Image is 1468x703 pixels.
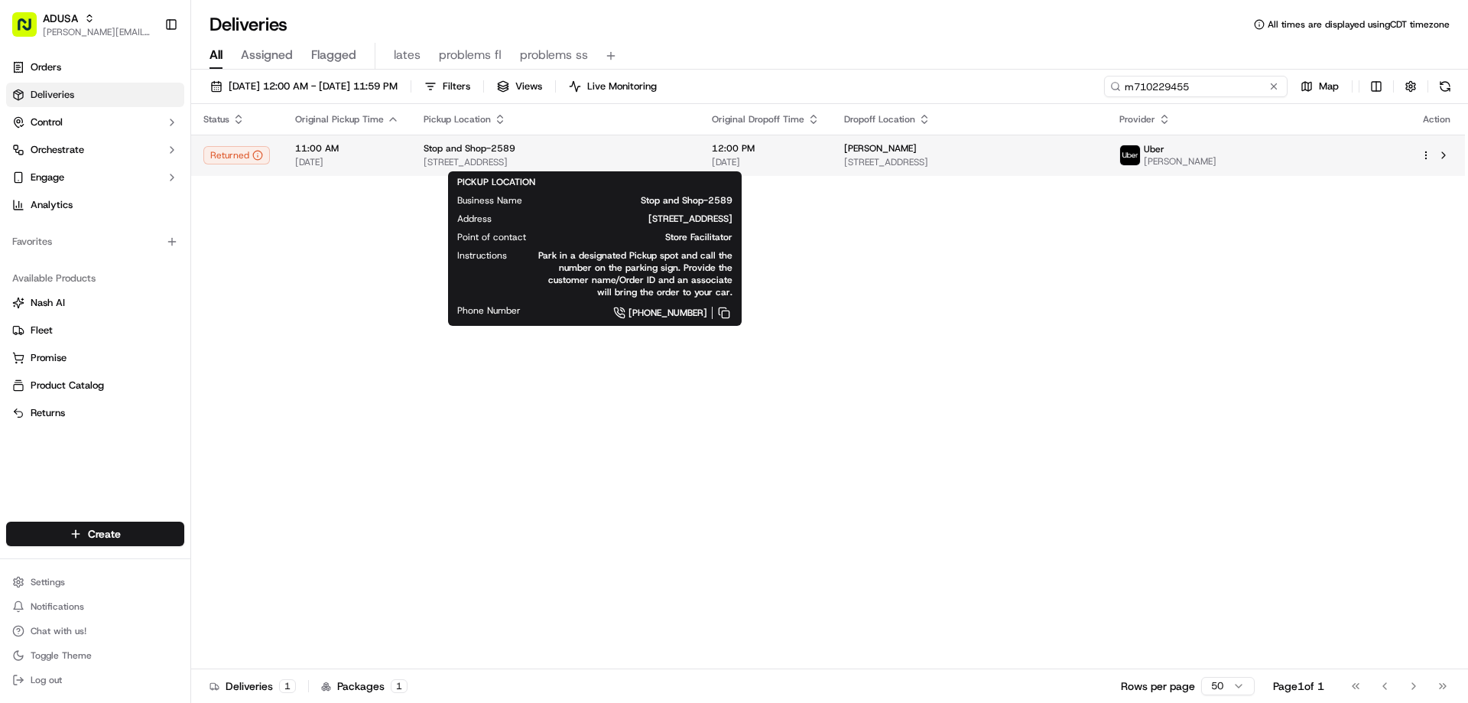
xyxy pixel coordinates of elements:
span: API Documentation [145,222,245,237]
p: Rows per page [1121,679,1195,694]
span: Settings [31,576,65,588]
button: Live Monitoring [562,76,664,97]
span: Store Facilitator [550,231,732,243]
span: Deliveries [31,88,74,102]
span: All times are displayed using CDT timezone [1268,18,1450,31]
button: Log out [6,669,184,691]
span: Point of contact [457,231,526,243]
span: Fleet [31,324,53,337]
button: Nash AI [6,291,184,315]
div: We're available if you need us! [52,161,193,174]
div: 1 [391,679,408,693]
button: Promise [6,346,184,370]
a: Promise [12,351,178,365]
span: problems fl [439,46,502,64]
span: [PHONE_NUMBER] [628,307,707,319]
span: Filters [443,80,470,93]
span: 11:00 AM [295,142,399,155]
div: Available Products [6,266,184,291]
span: Address [457,213,492,225]
button: Filters [417,76,477,97]
button: Engage [6,165,184,190]
a: Orders [6,55,184,80]
input: Type to search [1104,76,1288,97]
span: Toggle Theme [31,649,92,662]
span: Flagged [311,46,356,64]
a: Product Catalog [12,379,178,392]
span: Pickup Location [424,113,491,125]
span: Analytics [31,198,73,212]
span: lates [394,46,421,64]
span: Provider [1119,113,1155,125]
button: Refresh [1434,76,1456,97]
a: Deliveries [6,83,184,107]
span: Pylon [152,259,185,271]
span: Phone Number [457,304,521,317]
button: Start new chat [260,151,278,169]
span: Original Pickup Time [295,113,384,125]
span: Chat with us! [31,625,86,637]
span: Engage [31,171,64,184]
span: Live Monitoring [587,80,657,93]
a: Returns [12,406,178,420]
img: Nash [15,15,46,46]
button: Views [490,76,549,97]
span: Notifications [31,600,84,613]
span: All [209,46,222,64]
span: Returns [31,406,65,420]
div: Deliveries [209,679,296,694]
span: Orders [31,60,61,74]
span: [PERSON_NAME] [844,142,917,155]
span: Stop and Shop-2589 [547,194,732,207]
span: Map [1319,80,1339,93]
h1: Deliveries [209,12,287,37]
span: Create [88,526,121,542]
button: Toggle Theme [6,645,184,666]
div: Returned [203,146,270,164]
span: Stop and Shop-2589 [424,142,515,155]
span: [PERSON_NAME] [1144,155,1216,168]
button: Notifications [6,596,184,617]
a: Powered byPylon [108,259,185,271]
a: 💻API Documentation [123,216,252,243]
button: Orchestrate [6,138,184,162]
span: PICKUP LOCATION [457,176,535,188]
span: Assigned [241,46,293,64]
span: [DATE] 12:00 AM - [DATE] 11:59 PM [229,80,398,93]
span: Control [31,116,63,129]
span: [STREET_ADDRESS] [844,156,1095,168]
span: Original Dropoff Time [712,113,804,125]
span: [DATE] [295,156,399,168]
div: 📗 [15,223,28,236]
span: Status [203,113,229,125]
span: [STREET_ADDRESS] [516,213,732,225]
button: [DATE] 12:00 AM - [DATE] 11:59 PM [203,76,404,97]
span: Log out [31,674,62,686]
p: Welcome 👋 [15,61,278,86]
span: Views [515,80,542,93]
span: Nash AI [31,296,65,310]
button: ADUSA[PERSON_NAME][EMAIL_ADDRESS][PERSON_NAME][DOMAIN_NAME] [6,6,158,43]
a: Nash AI [12,296,178,310]
a: Fleet [12,324,178,337]
button: Map [1294,76,1346,97]
button: [PERSON_NAME][EMAIL_ADDRESS][PERSON_NAME][DOMAIN_NAME] [43,26,152,38]
span: ADUSA [43,11,78,26]
button: Control [6,110,184,135]
span: Park in a designated Pickup spot and call the number on the parking sign. Provide the customer na... [531,249,732,298]
img: profile_uber_ahold_partner.png [1120,145,1140,165]
span: [STREET_ADDRESS] [424,156,687,168]
button: Product Catalog [6,373,184,398]
div: Page 1 of 1 [1273,679,1324,694]
button: Returns [6,401,184,425]
span: Product Catalog [31,379,104,392]
span: Dropoff Location [844,113,915,125]
div: Start new chat [52,146,251,161]
span: Business Name [457,194,522,207]
div: Action [1421,113,1453,125]
span: [DATE] [712,156,820,168]
button: Chat with us! [6,620,184,642]
a: [PHONE_NUMBER] [545,304,732,321]
img: 1736555255976-a54dd68f-1ca7-489b-9aae-adbdc363a1c4 [15,146,43,174]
